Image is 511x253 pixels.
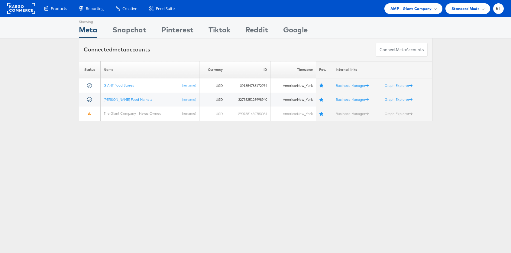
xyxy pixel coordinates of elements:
[385,97,412,102] a: Graph Explorer
[209,25,230,38] div: Tiktok
[496,7,501,11] span: RT
[104,83,134,87] a: GIANT Food Stores
[182,97,196,102] a: (rename)
[270,61,316,78] th: Timezone
[86,6,104,11] span: Reporting
[226,61,270,78] th: ID
[376,43,428,57] button: ConnectmetaAccounts
[226,107,270,121] td: 2907381432783084
[270,93,316,107] td: America/New_York
[112,46,126,53] span: meta
[161,25,193,38] div: Pinterest
[336,97,369,102] a: Business Manager
[270,107,316,121] td: America/New_York
[199,61,226,78] th: Currency
[112,25,146,38] div: Snapchat
[182,111,196,116] a: (rename)
[51,6,67,11] span: Products
[226,93,270,107] td: 3273525125998940
[451,5,480,12] span: Standard Mode
[79,61,101,78] th: Status
[182,83,196,88] a: (rename)
[385,83,412,88] a: Graph Explorer
[396,47,406,53] span: meta
[84,46,150,54] div: Connected accounts
[390,5,432,12] span: AMP - Giant Company
[79,25,97,38] div: Meta
[104,111,161,116] a: The Giant Company - Havas Owned
[156,6,175,11] span: Feed Suite
[270,78,316,93] td: America/New_York
[385,111,412,116] a: Graph Explorer
[226,78,270,93] td: 391354788172974
[245,25,268,38] div: Reddit
[199,107,226,121] td: USD
[101,61,199,78] th: Name
[199,93,226,107] td: USD
[199,78,226,93] td: USD
[283,25,308,38] div: Google
[122,6,137,11] span: Creative
[336,111,369,116] a: Business Manager
[336,83,369,88] a: Business Manager
[104,97,153,102] a: [PERSON_NAME] Food Markets
[79,17,97,25] div: Showing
